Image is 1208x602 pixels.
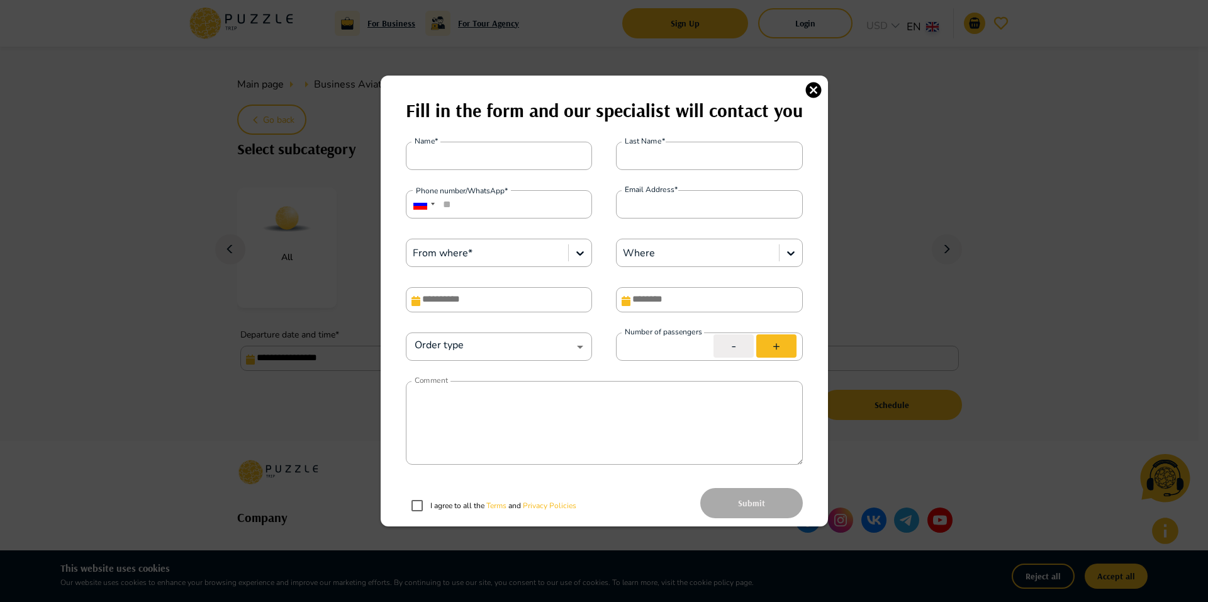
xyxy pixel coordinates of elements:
[406,99,803,122] h1: Fill in the form and our specialist will contact you
[625,185,678,195] label: Email address*
[406,190,439,219] div: Russia: + 7
[523,501,576,511] a: Privacy Policies
[713,334,754,358] button: -
[484,501,506,511] a: Terms
[625,136,665,147] label: Last name*
[430,500,576,511] p: I agree to all the and
[625,327,702,338] label: Number of passengers
[415,375,448,386] label: Comment
[415,136,439,147] label: Name*
[413,186,511,196] div: Phone number/WhatsApp*
[486,501,506,511] span: Terms
[756,334,797,358] button: +
[406,381,803,465] div: textarea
